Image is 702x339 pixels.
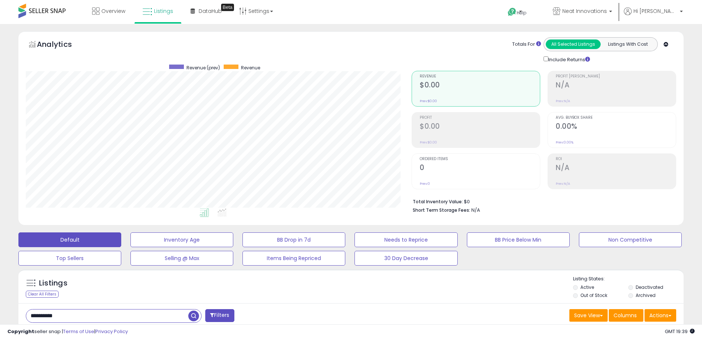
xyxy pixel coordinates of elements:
[186,65,220,71] span: Revenue (prev)
[130,251,233,266] button: Selling @ Max
[502,2,541,24] a: Help
[242,232,345,247] button: BB Drop in 7d
[546,39,601,49] button: All Selected Listings
[420,163,540,173] h2: 0
[556,157,676,161] span: ROI
[556,81,676,91] h2: N/A
[420,99,437,103] small: Prev: $0.00
[573,276,684,283] p: Listing States:
[413,198,463,205] b: Total Inventory Value:
[556,163,676,173] h2: N/A
[624,7,683,24] a: Hi [PERSON_NAME]
[556,99,570,103] small: Prev: N/A
[636,292,656,298] label: Archived
[130,232,233,247] button: Inventory Age
[39,278,67,288] h5: Listings
[556,116,676,120] span: Avg. Buybox Share
[538,55,599,63] div: Include Returns
[633,7,678,15] span: Hi [PERSON_NAME]
[242,251,345,266] button: Items Being Repriced
[355,232,457,247] button: Needs to Reprice
[420,116,540,120] span: Profit
[609,309,643,322] button: Columns
[556,122,676,132] h2: 0.00%
[556,181,570,186] small: Prev: N/A
[556,75,676,79] span: Profit [PERSON_NAME]
[95,328,128,335] a: Privacy Policy
[507,7,517,17] i: Get Help
[420,81,540,91] h2: $0.00
[63,328,94,335] a: Terms of Use
[37,39,86,51] h5: Analytics
[600,39,655,49] button: Listings With Cost
[199,7,222,15] span: DataHub
[562,7,607,15] span: Neat Innovations
[569,309,608,322] button: Save View
[467,232,570,247] button: BB Price Below Min
[517,10,527,16] span: Help
[645,309,676,322] button: Actions
[636,284,663,290] label: Deactivated
[18,251,121,266] button: Top Sellers
[580,284,594,290] label: Active
[579,232,682,247] button: Non Competitive
[18,232,121,247] button: Default
[241,65,260,71] span: Revenue
[26,291,59,298] div: Clear All Filters
[556,140,573,145] small: Prev: 0.00%
[7,328,34,335] strong: Copyright
[614,312,637,319] span: Columns
[221,4,234,11] div: Tooltip anchor
[101,7,125,15] span: Overview
[413,197,671,205] li: $0
[420,140,437,145] small: Prev: $0.00
[665,328,695,335] span: 2025-09-12 19:39 GMT
[205,309,234,322] button: Filters
[420,75,540,79] span: Revenue
[512,41,541,48] div: Totals For
[413,207,470,213] b: Short Term Storage Fees:
[420,181,430,186] small: Prev: 0
[471,207,480,214] span: N/A
[154,7,173,15] span: Listings
[420,122,540,132] h2: $0.00
[580,292,607,298] label: Out of Stock
[355,251,457,266] button: 30 Day Decrease
[7,328,128,335] div: seller snap | |
[420,157,540,161] span: Ordered Items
